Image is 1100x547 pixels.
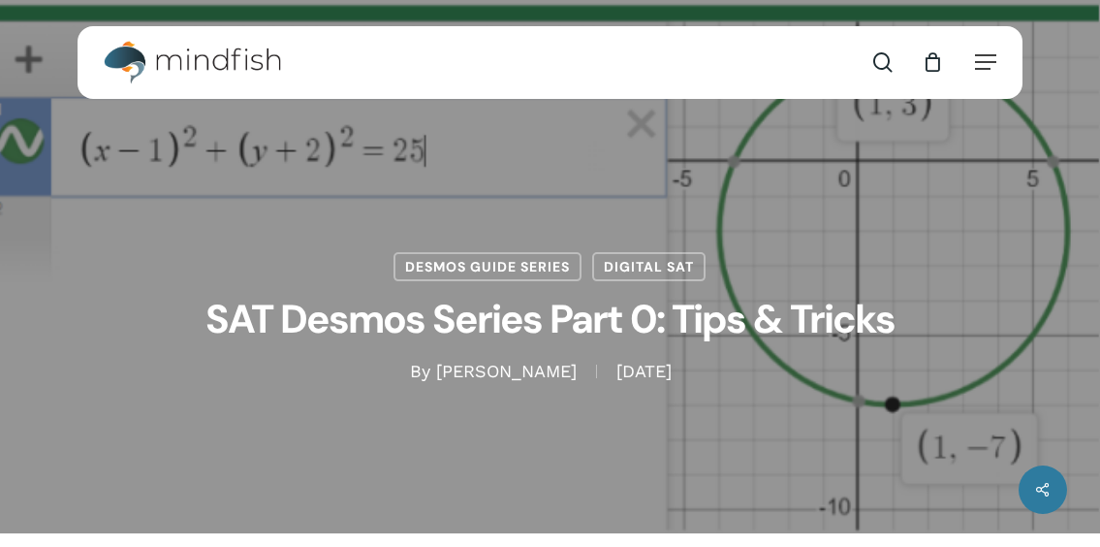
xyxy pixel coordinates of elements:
span: By [410,365,430,378]
h1: SAT Desmos Series Part 0: Tips & Tricks [78,281,1022,360]
a: [PERSON_NAME] [436,361,577,381]
a: Navigation Menu [975,52,996,72]
header: Main Menu [78,26,1022,99]
span: [DATE] [596,365,691,378]
a: Desmos Guide Series [393,252,581,281]
a: Digital SAT [592,252,706,281]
